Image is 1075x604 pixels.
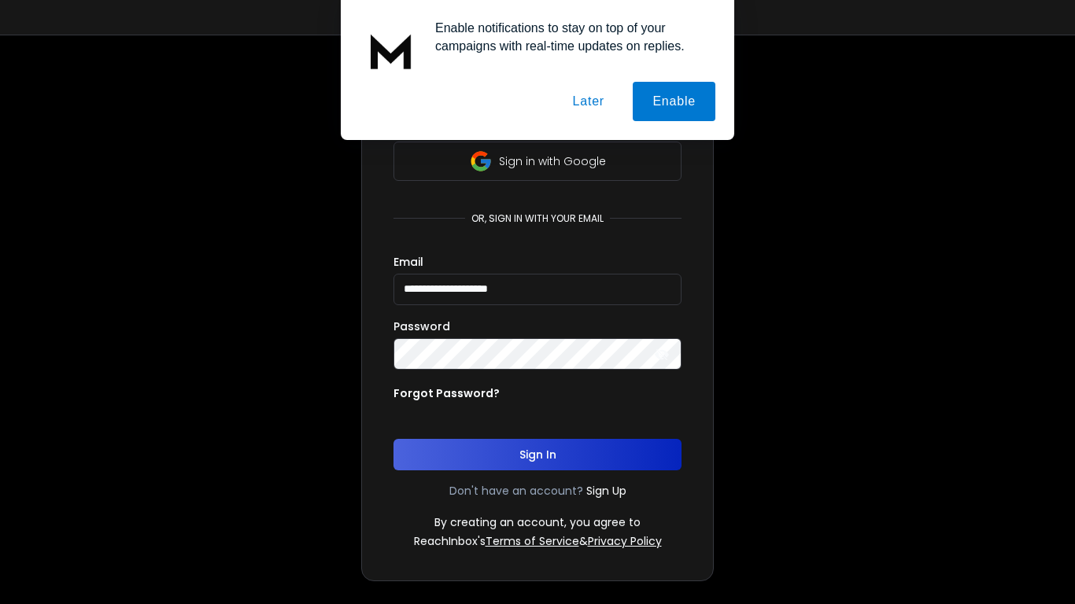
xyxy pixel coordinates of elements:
[633,82,715,121] button: Enable
[360,19,423,82] img: notification icon
[393,439,682,470] button: Sign In
[423,19,715,55] div: Enable notifications to stay on top of your campaigns with real-time updates on replies.
[393,256,423,267] label: Email
[586,483,626,499] a: Sign Up
[486,533,579,549] a: Terms of Service
[465,212,610,225] p: or, sign in with your email
[393,385,500,401] p: Forgot Password?
[499,153,606,169] p: Sign in with Google
[393,142,682,181] button: Sign in with Google
[414,533,662,549] p: ReachInbox's &
[552,82,623,121] button: Later
[449,483,583,499] p: Don't have an account?
[393,321,450,332] label: Password
[588,533,662,549] a: Privacy Policy
[434,514,641,530] p: By creating an account, you agree to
